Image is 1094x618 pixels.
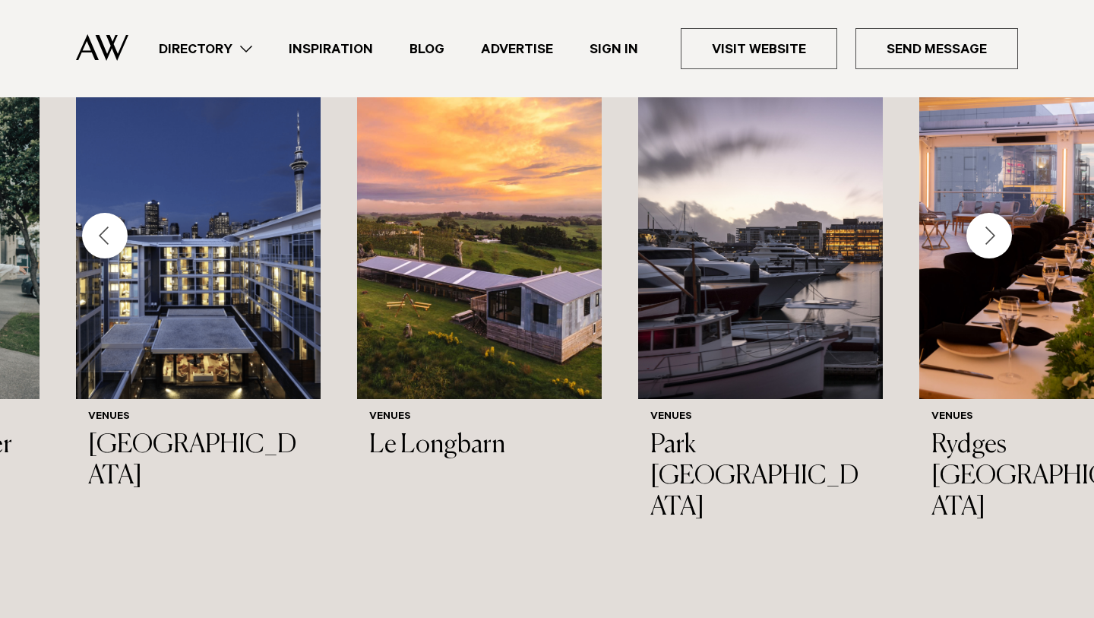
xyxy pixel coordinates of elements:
h3: Park [GEOGRAPHIC_DATA] [650,430,871,523]
img: Yacht in the harbour at Park Hyatt Auckland [638,71,883,399]
a: Advertise [463,39,571,59]
h3: [GEOGRAPHIC_DATA] [88,430,308,493]
img: Auckland Weddings Venues | Sofitel Auckland Viaduct Harbour [76,71,321,399]
h3: Le Longbarn [369,430,590,461]
a: Blog [391,39,463,59]
a: Yacht in the harbour at Park Hyatt Auckland Venues Park [GEOGRAPHIC_DATA] [638,71,883,535]
a: Send Message [855,28,1018,69]
h6: Venues [650,411,871,424]
a: Visit Website [681,28,837,69]
a: Inspiration [270,39,391,59]
img: Auckland Weddings Venues | Le Longbarn [357,71,602,399]
a: Auckland Weddings Venues | Le Longbarn Venues Le Longbarn [357,71,602,474]
a: Auckland Weddings Venues | Sofitel Auckland Viaduct Harbour Venues [GEOGRAPHIC_DATA] [76,71,321,504]
h6: Venues [88,411,308,424]
a: Sign In [571,39,656,59]
a: Directory [141,39,270,59]
img: Auckland Weddings Logo [76,34,128,61]
h6: Venues [369,411,590,424]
